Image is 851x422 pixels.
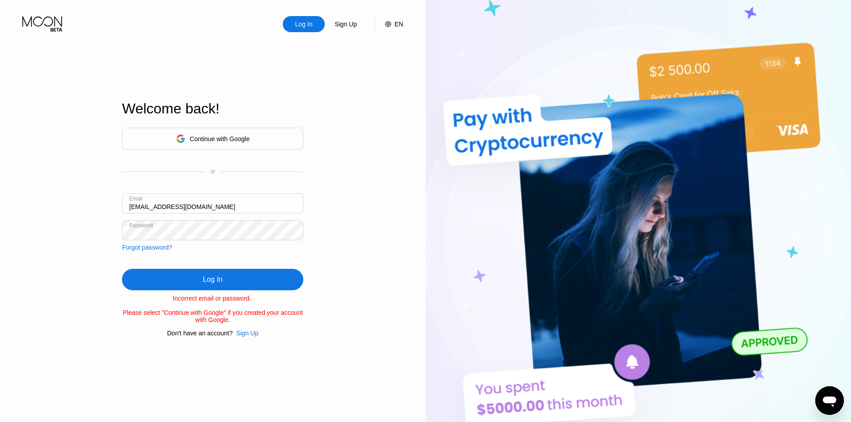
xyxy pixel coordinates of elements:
[203,275,222,284] div: Log In
[294,20,314,29] div: Log In
[233,330,259,337] div: Sign Up
[122,128,303,150] div: Continue with Google
[122,244,172,251] div: Forgot password?
[190,135,250,142] div: Continue with Google
[122,295,303,323] div: Incorrect email or password. Please select "Continue with Google" if you created your account wit...
[394,21,403,28] div: EN
[334,20,358,29] div: Sign Up
[210,168,215,175] div: or
[129,196,143,202] div: Email
[122,269,303,290] div: Log In
[815,386,844,415] iframe: Schaltfläche zum Öffnen des Messaging-Fensters
[167,330,233,337] div: Don't have an account?
[122,100,303,117] div: Welcome back!
[283,16,325,32] div: Log In
[376,16,403,32] div: EN
[325,16,367,32] div: Sign Up
[129,222,153,229] div: Password
[236,330,259,337] div: Sign Up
